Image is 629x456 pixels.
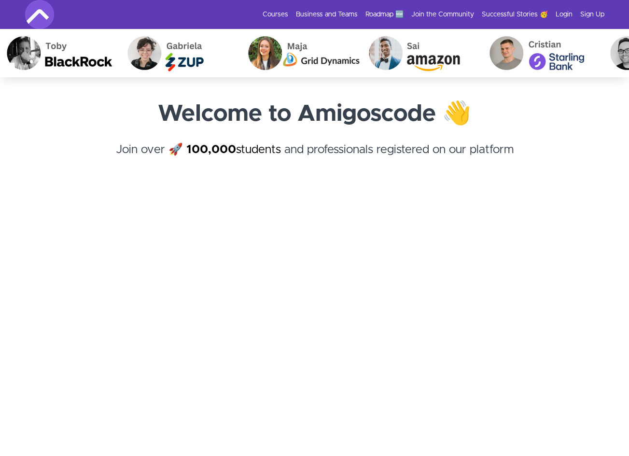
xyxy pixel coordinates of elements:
img: Gabriela [120,29,241,77]
img: Maja [241,29,362,77]
strong: 100,000 [186,144,236,156]
strong: Welcome to Amigoscode 👋 [158,102,471,126]
a: Business and Teams [296,10,358,19]
img: Cristian [482,29,603,77]
a: Join the Community [411,10,474,19]
a: Login [556,10,573,19]
a: Courses [263,10,288,19]
a: Roadmap 🆕 [365,10,404,19]
img: Sai [362,29,482,77]
a: 100,000students [186,144,281,156]
h4: Join over 🚀 and professionals registered on our platform [25,141,604,176]
a: Sign Up [580,10,604,19]
a: Successful Stories 🥳 [482,10,548,19]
